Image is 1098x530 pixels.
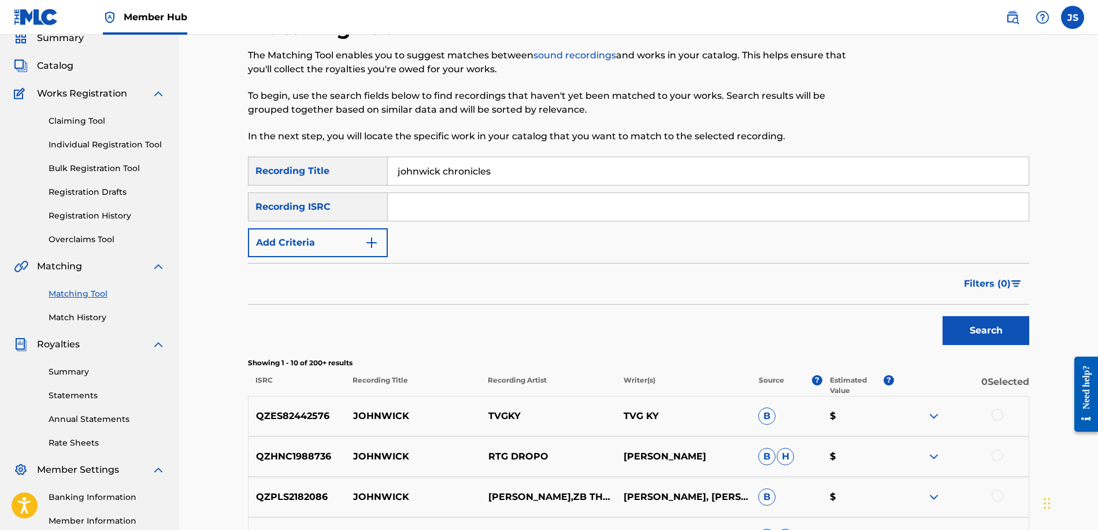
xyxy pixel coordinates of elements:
[14,31,84,45] a: SummarySummary
[894,375,1029,396] p: 0 Selected
[480,409,615,423] p: TVGKY
[37,87,127,101] span: Works Registration
[927,409,941,423] img: expand
[615,375,751,396] p: Writer(s)
[151,463,165,477] img: expand
[14,463,28,477] img: Member Settings
[37,463,119,477] span: Member Settings
[248,228,388,257] button: Add Criteria
[480,375,615,396] p: Recording Artist
[248,450,346,464] p: QZHNC1988736
[14,9,58,25] img: MLC Logo
[957,269,1029,298] button: Filters (0)
[49,366,165,378] a: Summary
[822,450,894,464] p: $
[103,10,117,24] img: Top Rightsholder
[151,87,165,101] img: expand
[49,162,165,175] a: Bulk Registration Tool
[346,409,481,423] p: JOHNWICK
[37,59,73,73] span: Catalog
[49,139,165,151] a: Individual Registration Tool
[151,338,165,351] img: expand
[964,277,1011,291] span: Filters ( 0 )
[49,312,165,324] a: Match History
[777,448,794,465] span: H
[615,450,751,464] p: [PERSON_NAME]
[248,358,1029,368] p: Showing 1 - 10 of 200+ results
[14,59,73,73] a: CatalogCatalog
[124,10,187,24] span: Member Hub
[37,31,84,45] span: Summary
[14,59,28,73] img: Catalog
[822,490,894,504] p: $
[943,316,1029,345] button: Search
[758,448,776,465] span: B
[830,375,883,396] p: Estimated Value
[615,409,751,423] p: TVG KY
[927,450,941,464] img: expand
[615,490,751,504] p: [PERSON_NAME], [PERSON_NAME], [PERSON_NAME]
[1031,6,1054,29] div: Help
[49,288,165,300] a: Matching Tool
[49,491,165,503] a: Banking Information
[1001,6,1024,29] a: Public Search
[365,236,379,250] img: 9d2ae6d4665cec9f34b9.svg
[14,260,28,273] img: Matching
[14,87,29,101] img: Works Registration
[759,375,784,396] p: Source
[151,260,165,273] img: expand
[346,450,481,464] p: JOHNWICK
[49,186,165,198] a: Registration Drafts
[49,515,165,527] a: Member Information
[1040,475,1098,530] iframe: Chat Widget
[1066,344,1098,443] iframe: Resource Center
[346,490,481,504] p: JOHNWICK
[248,49,850,76] p: The Matching Tool enables you to suggest matches between and works in your catalog. This helps en...
[480,490,615,504] p: [PERSON_NAME],ZB THE MONSTER
[1006,10,1019,24] img: search
[1011,280,1021,287] img: filter
[37,260,82,273] span: Matching
[1061,6,1084,29] div: User Menu
[49,210,165,222] a: Registration History
[812,375,822,386] span: ?
[248,375,345,396] p: ISRC
[49,390,165,402] a: Statements
[758,488,776,506] span: B
[758,407,776,425] span: B
[1036,10,1049,24] img: help
[927,490,941,504] img: expand
[49,234,165,246] a: Overclaims Tool
[1044,486,1051,521] div: Drag
[533,50,616,61] a: sound recordings
[49,115,165,127] a: Claiming Tool
[49,437,165,449] a: Rate Sheets
[345,375,480,396] p: Recording Title
[884,375,894,386] span: ?
[480,450,615,464] p: RTG DROPO
[14,31,28,45] img: Summary
[49,413,165,425] a: Annual Statements
[248,157,1029,351] form: Search Form
[248,89,850,117] p: To begin, use the search fields below to find recordings that haven't yet been matched to your wo...
[822,409,894,423] p: $
[14,338,28,351] img: Royalties
[37,338,80,351] span: Royalties
[248,490,346,504] p: QZPLS2182086
[248,409,346,423] p: QZES82442576
[248,129,850,143] p: In the next step, you will locate the specific work in your catalog that you want to match to the...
